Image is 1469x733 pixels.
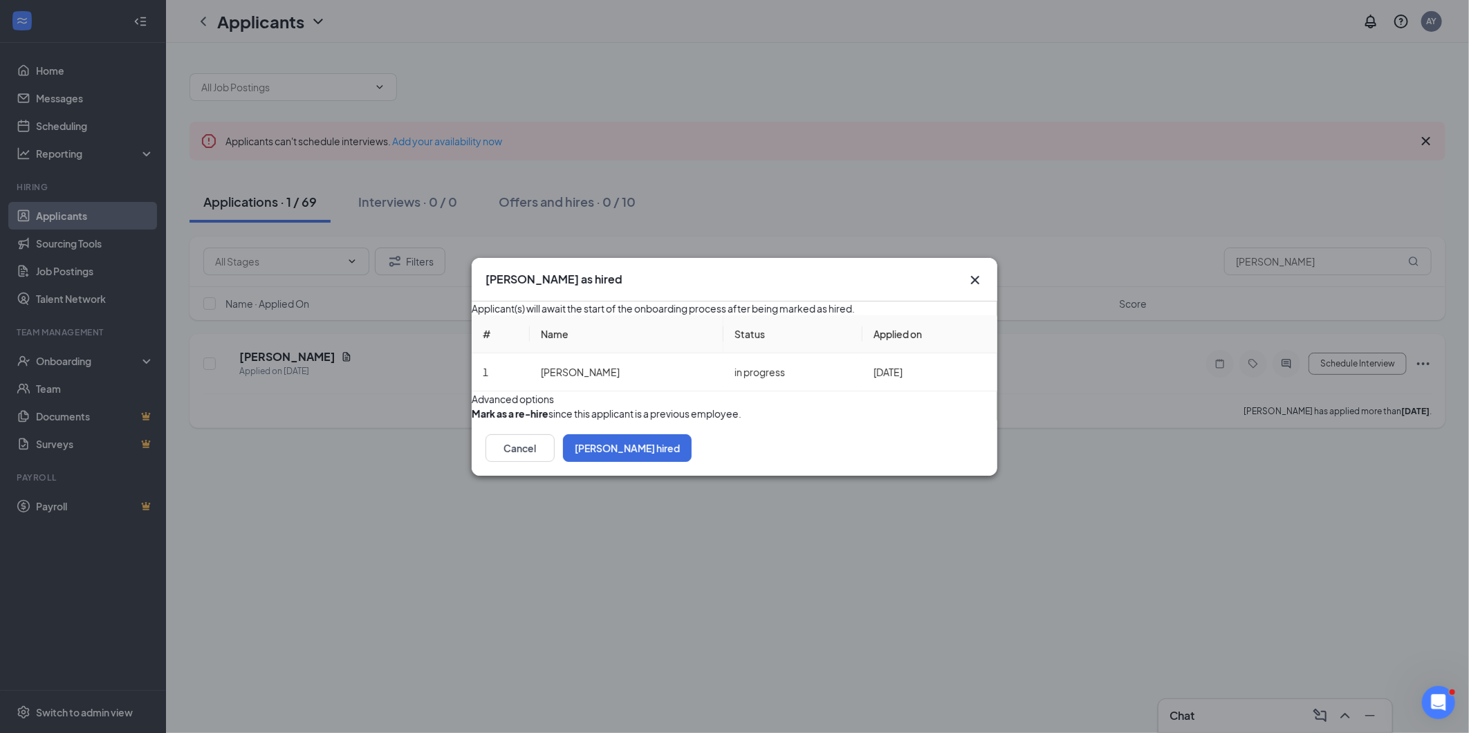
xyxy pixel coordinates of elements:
h3: [PERSON_NAME] as hired [486,272,622,287]
button: [PERSON_NAME] hired [563,434,692,462]
iframe: Intercom live chat [1422,686,1455,719]
button: Close [967,272,983,288]
th: # [472,315,530,353]
th: Name [530,315,723,353]
th: Status [723,315,862,353]
th: Applied on [862,315,997,353]
td: [PERSON_NAME] [530,353,723,391]
button: Cancel [486,434,555,462]
span: 1 [483,366,488,378]
div: Advanced options [472,391,997,407]
b: Mark as a re-hire [472,407,548,420]
td: in progress [723,353,862,391]
div: since this applicant is a previous employee. [472,407,741,420]
svg: Cross [967,272,983,288]
td: [DATE] [862,353,997,391]
div: Applicant(s) will await the start of the onboarding process after being marked as hired. [472,301,997,315]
